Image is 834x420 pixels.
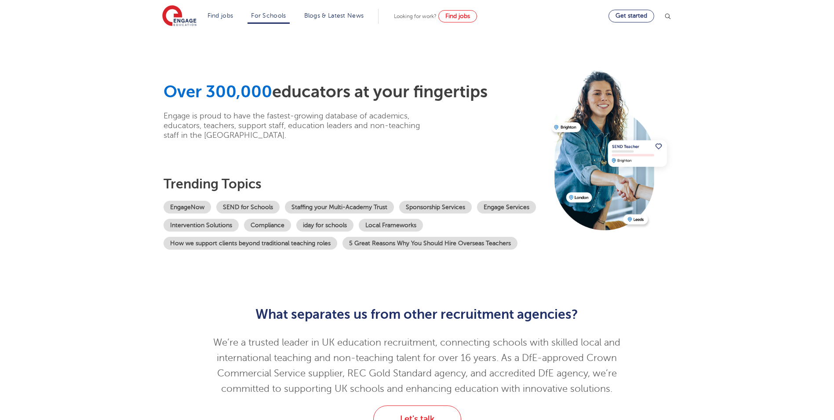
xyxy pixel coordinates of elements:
img: Engage Education [162,5,197,27]
h2: What separates us from other recruitment agencies? [201,307,633,322]
a: Compliance [244,219,291,232]
p: We’re a trusted leader in UK education recruitment, connecting schools with skilled local and int... [201,335,633,397]
p: Engage is proud to have the fastest-growing database of academics, educators, teachers, support s... [164,111,434,140]
a: EngageNow [164,201,211,214]
a: For Schools [251,12,286,19]
h3: Trending topics [164,176,545,192]
a: Get started [608,10,654,22]
a: Engage Services [477,201,536,214]
span: Over 300,000 [164,82,272,101]
span: Find jobs [445,13,470,19]
a: Staffing your Multi-Academy Trust [285,201,394,214]
a: SEND for Schools [216,201,280,214]
a: Local Frameworks [359,219,423,232]
a: Find jobs [438,10,477,22]
a: Blogs & Latest News [304,12,364,19]
a: How we support clients beyond traditional teaching roles [164,237,337,250]
a: 5 Great Reasons Why You Should Hire Overseas Teachers [342,237,517,250]
h1: educators at your fingertips [164,82,545,102]
a: iday for schools [296,219,353,232]
a: Intervention Solutions [164,219,239,232]
a: Sponsorship Services [399,201,472,214]
span: Looking for work? [394,13,437,19]
a: Find jobs [208,12,233,19]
